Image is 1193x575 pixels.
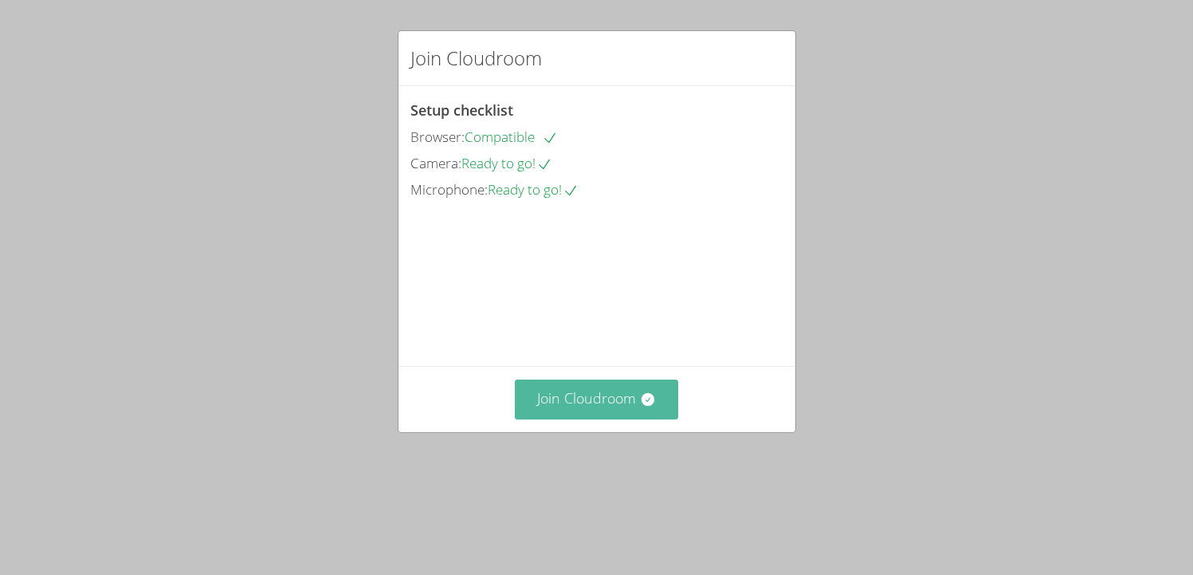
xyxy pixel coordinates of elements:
h2: Join Cloudroom [411,44,543,73]
span: Microphone: [411,180,489,199]
span: Browser: [411,128,465,146]
span: Compatible [465,128,558,146]
button: Join Cloudroom [515,380,678,419]
span: Setup checklist [411,100,514,120]
span: Camera: [411,154,462,172]
span: Ready to go! [489,180,579,199]
span: Ready to go! [462,154,552,172]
